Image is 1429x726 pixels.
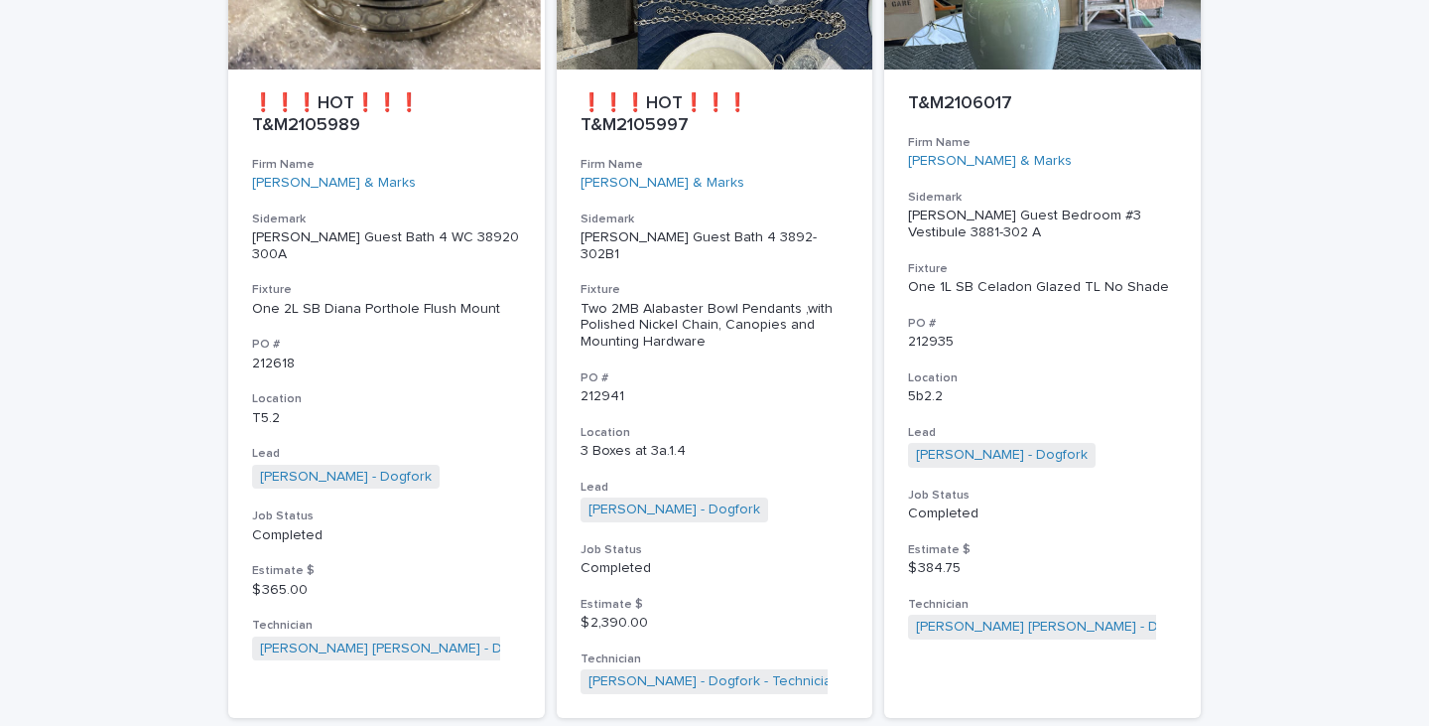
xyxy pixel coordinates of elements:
[908,208,1177,241] p: [PERSON_NAME] Guest Bedroom #3 Vestibule 3881-302 A
[908,261,1177,277] h3: Fixture
[252,157,521,173] h3: Firm Name
[252,582,521,599] p: $ 365.00
[908,388,1177,405] p: 5b2.2
[581,157,849,173] h3: Firm Name
[581,229,849,263] p: [PERSON_NAME] Guest Bath 4 3892-302B1
[588,673,840,690] a: [PERSON_NAME] - Dogfork - Technician
[908,316,1177,332] h3: PO #
[916,619,1279,636] a: [PERSON_NAME] [PERSON_NAME] - Dogfork - Technician
[581,282,849,298] h3: Fixture
[908,506,1177,522] p: Completed
[252,446,521,462] h3: Lead
[252,93,521,136] p: ❗❗❗HOT❗❗❗ T&M2105989
[908,93,1177,115] p: T&M2106017
[581,542,849,558] h3: Job Status
[581,175,744,192] a: [PERSON_NAME] & Marks
[581,443,849,460] p: 3 Boxes at 3a.1.4
[581,425,849,441] h3: Location
[908,370,1177,386] h3: Location
[252,508,521,524] h3: Job Status
[581,93,849,136] p: ❗❗❗HOT❗❗❗ T&M2105997
[916,447,1088,464] a: [PERSON_NAME] - Dogfork
[252,527,521,544] p: Completed
[908,597,1177,613] h3: Technician
[908,334,1177,351] p: 212935
[581,480,849,496] h3: Lead
[581,388,849,405] p: 212941
[908,542,1177,558] h3: Estimate $
[252,229,521,263] p: [PERSON_NAME] Guest Bath 4 WC 38920 300A
[252,301,521,318] div: One 2L SB Diana Porthole Flush Mount
[908,425,1177,441] h3: Lead
[581,597,849,613] h3: Estimate $
[252,618,521,634] h3: Technician
[252,282,521,298] h3: Fixture
[260,641,623,657] a: [PERSON_NAME] [PERSON_NAME] - Dogfork - Technician
[252,175,416,192] a: [PERSON_NAME] & Marks
[581,560,849,577] p: Completed
[581,370,849,386] h3: PO #
[252,410,521,427] p: T5.2
[588,502,760,518] a: [PERSON_NAME] - Dogfork
[252,356,521,372] p: 212618
[908,135,1177,151] h3: Firm Name
[908,153,1072,170] a: [PERSON_NAME] & Marks
[581,652,849,667] h3: Technician
[908,190,1177,206] h3: Sidemark
[908,488,1177,504] h3: Job Status
[908,279,1177,296] div: One 1L SB Celadon Glazed TL No Shade
[252,391,521,407] h3: Location
[252,337,521,353] h3: PO #
[252,212,521,227] h3: Sidemark
[581,615,849,632] p: $ 2,390.00
[581,212,849,227] h3: Sidemark
[260,469,432,486] a: [PERSON_NAME] - Dogfork
[908,560,1177,577] p: $ 384.75
[252,563,521,579] h3: Estimate $
[581,301,849,351] div: Two 2MB Alabaster Bowl Pendants ,with Polished Nickel Chain, Canopies and Mounting Hardware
